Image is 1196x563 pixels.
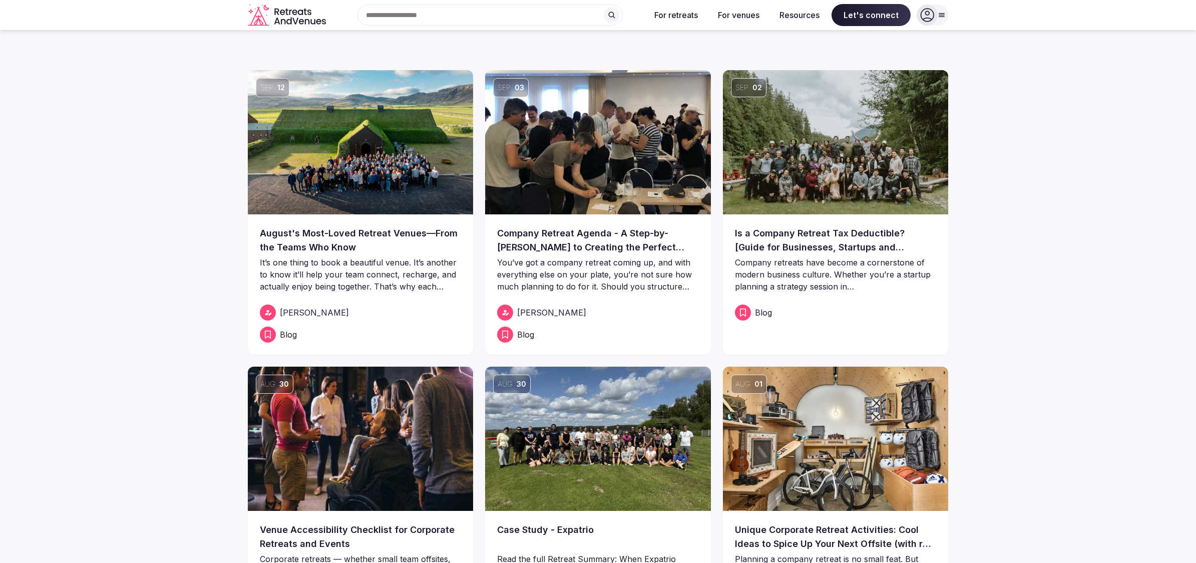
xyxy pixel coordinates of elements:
[735,226,937,254] a: Is a Company Retreat Tax Deductible? [Guide for Businesses, Startups and Corporations]
[248,367,474,511] a: Aug30
[735,305,937,321] a: Blog
[248,70,474,214] img: August's Most-Loved Retreat Venues—From the Teams Who Know
[260,226,462,254] a: August's Most-Loved Retreat Venues—From the Teams Who Know
[723,367,949,511] a: Aug01
[517,329,534,341] span: Blog
[260,327,462,343] a: Blog
[723,70,949,214] a: Sep02
[485,70,711,214] img: Company Retreat Agenda - A Step-by-Step Guide to Creating the Perfect Retreat
[754,379,762,389] span: 01
[280,307,349,319] span: [PERSON_NAME]
[248,4,328,27] a: Visit the homepage
[260,379,275,389] span: Aug
[260,83,273,93] span: Sep
[752,83,762,93] span: 02
[723,70,949,214] img: Is a Company Retreat Tax Deductible? [Guide for Businesses, Startups and Corporations]
[755,307,772,319] span: Blog
[735,83,748,93] span: Sep
[497,256,699,293] p: You’ve got a company retreat coming up, and with everything else on your plate, you’re not sure h...
[497,523,699,551] a: Case Study - Expatrio
[248,4,328,27] svg: Retreats and Venues company logo
[497,226,699,254] a: Company Retreat Agenda - A Step-by-[PERSON_NAME] to Creating the Perfect Retreat
[497,305,699,321] a: [PERSON_NAME]
[515,83,524,93] span: 03
[277,83,285,93] span: 12
[710,4,767,26] button: For venues
[260,305,462,321] a: [PERSON_NAME]
[498,83,511,93] span: Sep
[735,256,937,293] p: Company retreats have become a cornerstone of modern business culture. Whether you’re a startup p...
[735,523,937,551] a: Unique Corporate Retreat Activities: Cool Ideas to Spice Up Your Next Offsite (with real world ex...
[485,367,711,511] img: Case Study - Expatrio
[248,70,474,214] a: Sep12
[485,367,711,511] a: Aug30
[646,4,706,26] button: For retreats
[517,307,586,319] span: [PERSON_NAME]
[260,523,462,551] a: Venue Accessibility Checklist for Corporate Retreats and Events
[497,327,699,343] a: Blog
[517,379,526,389] span: 30
[832,4,911,26] span: Let's connect
[280,329,297,341] span: Blog
[279,379,289,389] span: 30
[735,379,750,389] span: Aug
[771,4,828,26] button: Resources
[723,367,949,511] img: Unique Corporate Retreat Activities: Cool Ideas to Spice Up Your Next Offsite (with real world ex...
[260,256,462,293] p: It’s one thing to book a beautiful venue. It’s another to know it’ll help your team connect, rech...
[248,367,474,511] img: Venue Accessibility Checklist for Corporate Retreats and Events
[485,70,711,214] a: Sep03
[498,379,513,389] span: Aug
